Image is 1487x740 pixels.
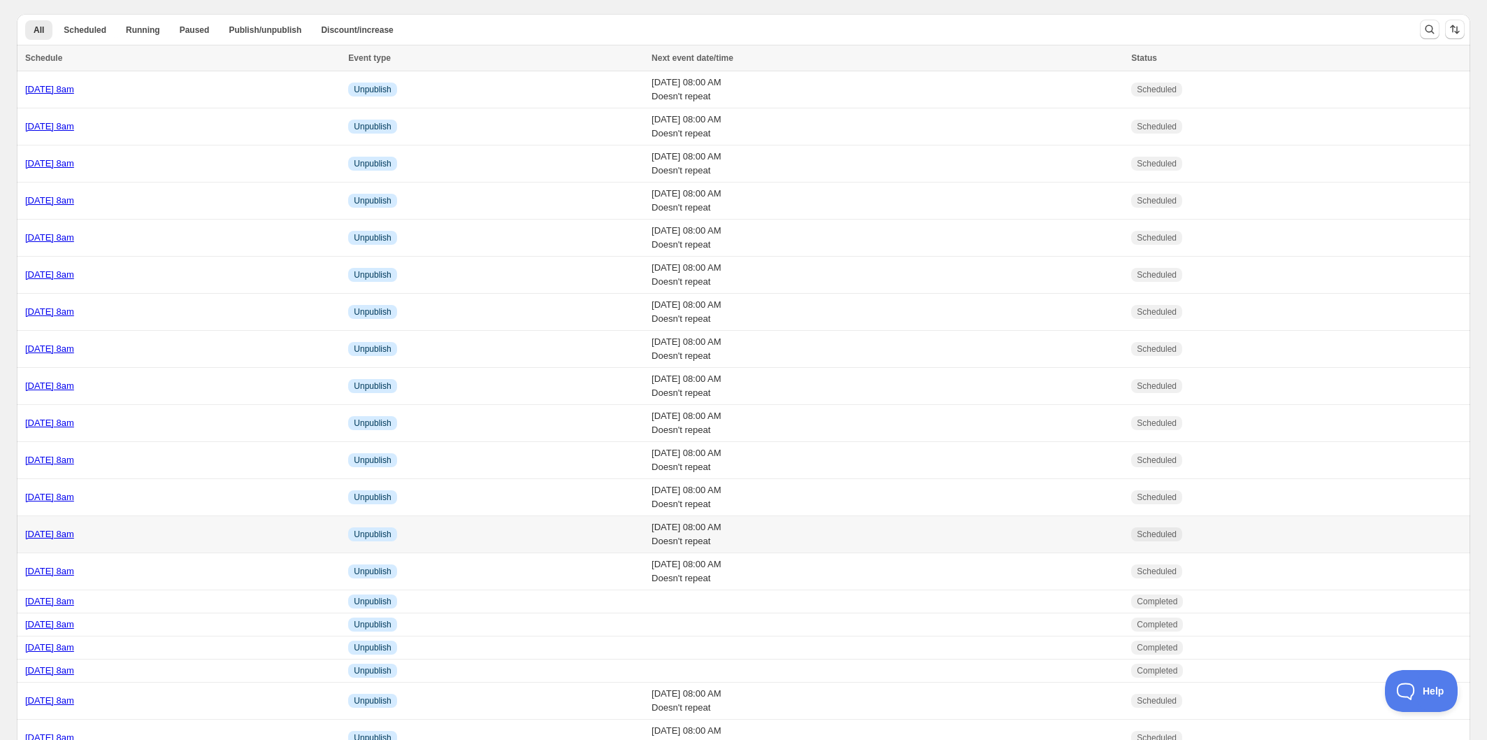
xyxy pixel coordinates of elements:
[1385,670,1459,712] iframe: Toggle Customer Support
[25,529,74,539] a: [DATE] 8am
[354,418,391,429] span: Unpublish
[354,158,391,169] span: Unpublish
[647,553,1127,590] td: [DATE] 08:00 AM Doesn't repeat
[647,71,1127,108] td: [DATE] 08:00 AM Doesn't repeat
[25,269,74,280] a: [DATE] 8am
[1137,84,1177,95] span: Scheduled
[25,380,74,391] a: [DATE] 8am
[354,596,391,607] span: Unpublish
[25,492,74,502] a: [DATE] 8am
[354,492,391,503] span: Unpublish
[25,665,74,676] a: [DATE] 8am
[354,619,391,630] span: Unpublish
[229,24,301,36] span: Publish/unpublish
[25,121,74,131] a: [DATE] 8am
[25,642,74,653] a: [DATE] 8am
[25,232,74,243] a: [DATE] 8am
[1137,492,1177,503] span: Scheduled
[354,269,391,280] span: Unpublish
[1137,418,1177,429] span: Scheduled
[1137,195,1177,206] span: Scheduled
[1137,455,1177,466] span: Scheduled
[1137,121,1177,132] span: Scheduled
[25,84,74,94] a: [DATE] 8am
[1420,20,1439,39] button: Search and filter results
[647,331,1127,368] td: [DATE] 08:00 AM Doesn't repeat
[647,220,1127,257] td: [DATE] 08:00 AM Doesn't repeat
[34,24,44,36] span: All
[354,195,391,206] span: Unpublish
[1137,619,1177,630] span: Completed
[180,24,210,36] span: Paused
[25,695,74,706] a: [DATE] 8am
[25,566,74,576] a: [DATE] 8am
[25,455,74,465] a: [DATE] 8am
[652,53,733,63] span: Next event date/time
[354,642,391,653] span: Unpublish
[647,294,1127,331] td: [DATE] 08:00 AM Doesn't repeat
[647,368,1127,405] td: [DATE] 08:00 AM Doesn't repeat
[647,479,1127,516] td: [DATE] 08:00 AM Doesn't repeat
[354,529,391,540] span: Unpublish
[354,455,391,466] span: Unpublish
[647,683,1127,720] td: [DATE] 08:00 AM Doesn't repeat
[126,24,160,36] span: Running
[647,405,1127,442] td: [DATE] 08:00 AM Doesn't repeat
[647,257,1127,294] td: [DATE] 08:00 AM Doesn't repeat
[1131,53,1157,63] span: Status
[354,380,391,392] span: Unpublish
[354,343,391,355] span: Unpublish
[647,183,1127,220] td: [DATE] 08:00 AM Doesn't repeat
[354,665,391,676] span: Unpublish
[647,145,1127,183] td: [DATE] 08:00 AM Doesn't repeat
[1137,269,1177,280] span: Scheduled
[1137,529,1177,540] span: Scheduled
[1137,380,1177,392] span: Scheduled
[1137,665,1177,676] span: Completed
[1137,306,1177,318] span: Scheduled
[25,343,74,354] a: [DATE] 8am
[1137,566,1177,577] span: Scheduled
[25,596,74,606] a: [DATE] 8am
[647,516,1127,553] td: [DATE] 08:00 AM Doesn't repeat
[1137,343,1177,355] span: Scheduled
[1137,596,1177,607] span: Completed
[1137,232,1177,243] span: Scheduled
[354,84,391,95] span: Unpublish
[321,24,393,36] span: Discount/increase
[25,195,74,206] a: [DATE] 8am
[25,306,74,317] a: [DATE] 8am
[1445,20,1465,39] button: Sort the results
[647,442,1127,479] td: [DATE] 08:00 AM Doesn't repeat
[1137,642,1177,653] span: Completed
[354,121,391,132] span: Unpublish
[25,53,62,63] span: Schedule
[354,566,391,577] span: Unpublish
[348,53,391,63] span: Event type
[1137,695,1177,706] span: Scheduled
[25,418,74,428] a: [DATE] 8am
[647,108,1127,145] td: [DATE] 08:00 AM Doesn't repeat
[25,158,74,169] a: [DATE] 8am
[64,24,106,36] span: Scheduled
[354,306,391,318] span: Unpublish
[354,232,391,243] span: Unpublish
[25,619,74,629] a: [DATE] 8am
[354,695,391,706] span: Unpublish
[1137,158,1177,169] span: Scheduled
